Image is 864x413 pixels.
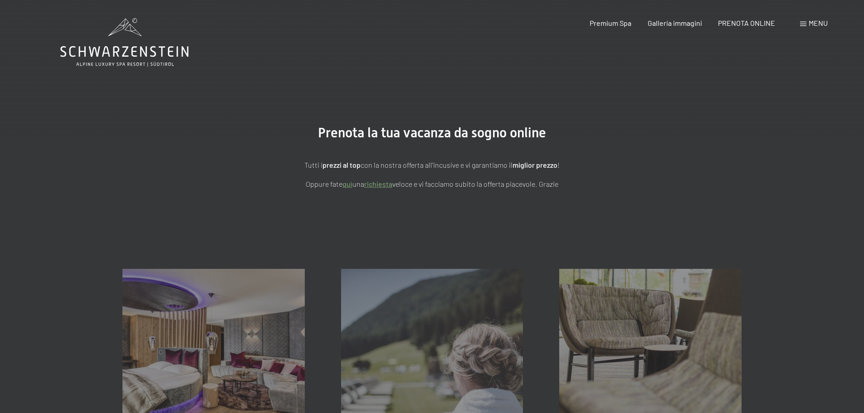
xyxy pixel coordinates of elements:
a: quì [342,180,352,188]
a: Galleria immagini [648,19,702,27]
p: Tutti i con la nostra offerta all'incusive e vi garantiamo il ! [205,159,659,171]
p: Oppure fate una veloce e vi facciamo subito la offerta piacevole. Grazie [205,178,659,190]
strong: miglior prezzo [513,160,557,169]
a: Premium Spa [590,19,631,27]
strong: prezzi al top [322,160,361,169]
a: richiesta [364,180,392,188]
span: Prenota la tua vacanza da sogno online [318,125,546,141]
span: Menu [809,19,828,27]
a: PRENOTA ONLINE [718,19,775,27]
